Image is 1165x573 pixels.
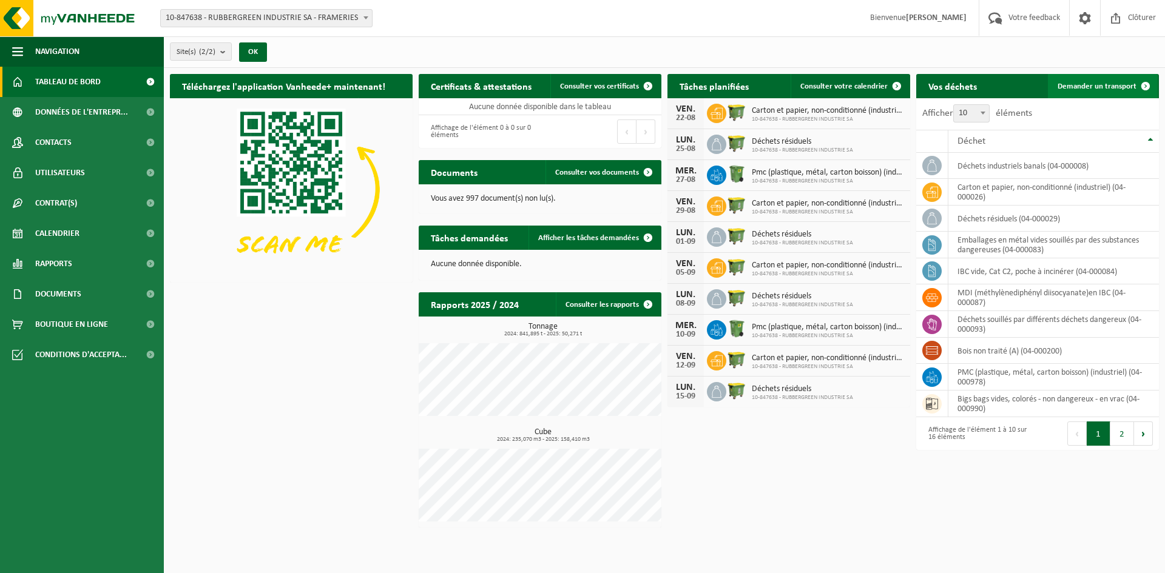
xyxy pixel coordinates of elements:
h2: Vos déchets [916,74,989,98]
div: VEN. [674,352,698,361]
div: 27-08 [674,176,698,184]
a: Afficher les tâches demandées [528,226,660,250]
span: 10 [953,104,990,122]
span: Déchets résiduels [752,384,853,394]
button: OK [239,42,267,62]
td: emballages en métal vides souillés par des substances dangereuses (04-000083) [948,232,1159,258]
td: déchets souillés par différents déchets dangereux (04-000093) [948,311,1159,338]
span: 10-847638 - RUBBERGREEN INDUSTRIE SA [752,270,904,278]
div: LUN. [674,383,698,392]
span: Pmc (plastique, métal, carton boisson) (industriel) [752,323,904,332]
img: WB-1100-HPE-GN-50 [726,256,747,277]
td: bigs bags vides, colorés - non dangereux - en vrac (04-000990) [948,390,1159,417]
h2: Tâches demandées [419,226,520,249]
span: 10-847638 - RUBBERGREEN INDUSTRIE SA [752,178,904,185]
span: 10-847638 - RUBBERGREEN INDUSTRIE SA [752,332,904,340]
span: 10-847638 - RUBBERGREEN INDUSTRIE SA [752,116,904,123]
span: Données de l'entrepr... [35,97,128,127]
span: Déchets résiduels [752,137,853,147]
button: Previous [1067,421,1087,446]
td: MDI (méthylènediphényl diisocyanate)en IBC (04-000087) [948,284,1159,311]
a: Consulter les rapports [556,292,660,317]
button: Previous [617,119,637,144]
a: Consulter vos documents [545,160,660,184]
p: Vous avez 997 document(s) non lu(s). [431,195,649,203]
td: bois non traité (A) (04-000200) [948,338,1159,364]
strong: [PERSON_NAME] [906,13,967,22]
h2: Certificats & attestations [419,74,544,98]
button: 1 [1087,421,1110,446]
div: 15-09 [674,392,698,401]
span: Pmc (plastique, métal, carton boisson) (industriel) [752,168,904,178]
div: 05-09 [674,269,698,277]
img: WB-1100-HPE-GN-50 [726,380,747,401]
span: Consulter vos documents [555,169,639,176]
div: VEN. [674,259,698,269]
span: Consulter votre calendrier [800,82,888,90]
span: Carton et papier, non-conditionné (industriel) [752,199,904,209]
img: WB-1100-HPE-GN-50 [726,133,747,153]
a: Demander un transport [1048,74,1158,98]
span: 2024: 841,895 t - 2025: 50,271 t [425,331,661,337]
h2: Rapports 2025 / 2024 [419,292,531,316]
span: 10 [954,105,989,122]
img: WB-1100-HPE-GN-50 [726,195,747,215]
span: Documents [35,279,81,309]
td: Aucune donnée disponible dans le tableau [419,98,661,115]
div: VEN. [674,104,698,114]
button: Next [637,119,655,144]
td: carton et papier, non-conditionné (industriel) (04-000026) [948,179,1159,206]
img: WB-1100-HPE-GN-50 [726,349,747,370]
button: 2 [1110,421,1134,446]
a: Consulter votre calendrier [791,74,909,98]
button: Next [1134,421,1153,446]
span: 10-847638 - RUBBERGREEN INDUSTRIE SA - FRAMERIES [161,10,372,27]
span: 10-847638 - RUBBERGREEN INDUSTRIE SA - FRAMERIES [160,9,373,27]
span: Déchet [957,136,985,146]
span: Navigation [35,36,79,67]
img: WB-0370-HPE-GN-50 [726,164,747,184]
span: Carton et papier, non-conditionné (industriel) [752,106,904,116]
span: Déchets résiduels [752,292,853,301]
div: MER. [674,166,698,176]
span: Carton et papier, non-conditionné (industriel) [752,354,904,363]
count: (2/2) [199,48,215,56]
span: Conditions d'accepta... [35,340,127,370]
span: Tableau de bord [35,67,101,97]
span: Afficher les tâches demandées [538,234,639,242]
span: Contrat(s) [35,188,77,218]
img: Download de VHEPlus App [170,98,413,280]
div: 22-08 [674,114,698,122]
img: WB-0370-HPE-GN-50 [726,318,747,339]
span: 10-847638 - RUBBERGREEN INDUSTRIE SA [752,240,853,247]
div: MER. [674,321,698,330]
h3: Cube [425,428,661,443]
div: 29-08 [674,207,698,215]
h2: Documents [419,160,490,184]
div: Affichage de l'élément 1 à 10 sur 16 éléments [922,420,1032,447]
span: Contacts [35,127,72,158]
span: Boutique en ligne [35,309,108,340]
span: Demander un transport [1058,82,1136,90]
td: IBC vide, Cat C2, poche à incinérer (04-000084) [948,258,1159,284]
h3: Tonnage [425,323,661,337]
span: 2024: 235,070 m3 - 2025: 158,410 m3 [425,437,661,443]
img: WB-1100-HPE-GN-50 [726,102,747,122]
div: 08-09 [674,300,698,308]
div: LUN. [674,228,698,238]
img: WB-1100-HPE-GN-50 [726,287,747,308]
div: 12-09 [674,361,698,370]
a: Consulter vos certificats [550,74,660,98]
h2: Tâches planifiées [667,74,761,98]
button: Site(s)(2/2) [170,42,232,61]
span: Déchets résiduels [752,230,853,240]
td: PMC (plastique, métal, carton boisson) (industriel) (04-000978) [948,364,1159,390]
span: 10-847638 - RUBBERGREEN INDUSTRIE SA [752,363,904,370]
div: LUN. [674,290,698,300]
span: 10-847638 - RUBBERGREEN INDUSTRIE SA [752,301,853,309]
img: WB-1100-HPE-GN-50 [726,226,747,246]
p: Aucune donnée disponible. [431,260,649,269]
span: 10-847638 - RUBBERGREEN INDUSTRIE SA [752,394,853,401]
div: LUN. [674,135,698,145]
h2: Téléchargez l'application Vanheede+ maintenant! [170,74,397,98]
